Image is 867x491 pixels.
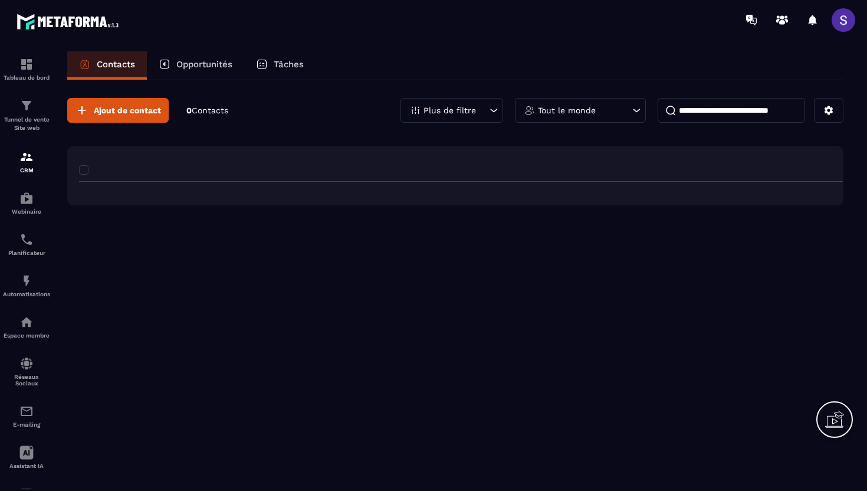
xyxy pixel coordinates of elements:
[192,106,228,115] span: Contacts
[19,57,34,71] img: formation
[3,291,50,297] p: Automatisations
[3,208,50,215] p: Webinaire
[17,11,123,32] img: logo
[3,90,50,141] a: formationformationTunnel de vente Site web
[3,421,50,428] p: E-mailing
[3,141,50,182] a: formationformationCRM
[94,104,161,116] span: Ajout de contact
[3,167,50,174] p: CRM
[97,59,135,70] p: Contacts
[3,463,50,469] p: Assistant IA
[186,105,228,116] p: 0
[538,106,596,114] p: Tout le monde
[3,306,50,348] a: automationsautomationsEspace membre
[244,51,316,80] a: Tâches
[3,348,50,395] a: social-networksocial-networkRéseaux Sociaux
[147,51,244,80] a: Opportunités
[19,150,34,164] img: formation
[3,182,50,224] a: automationsautomationsWebinaire
[3,395,50,437] a: emailemailE-mailing
[19,191,34,205] img: automations
[19,274,34,288] img: automations
[274,59,304,70] p: Tâches
[3,332,50,339] p: Espace membre
[19,356,34,371] img: social-network
[176,59,232,70] p: Opportunités
[19,315,34,329] img: automations
[3,265,50,306] a: automationsautomationsAutomatisations
[19,233,34,247] img: scheduler
[3,250,50,256] p: Planificateur
[3,437,50,478] a: Assistant IA
[67,98,169,123] button: Ajout de contact
[3,48,50,90] a: formationformationTableau de bord
[19,404,34,418] img: email
[3,116,50,132] p: Tunnel de vente Site web
[3,374,50,387] p: Réseaux Sociaux
[423,106,476,114] p: Plus de filtre
[3,224,50,265] a: schedulerschedulerPlanificateur
[67,51,147,80] a: Contacts
[3,74,50,81] p: Tableau de bord
[19,99,34,113] img: formation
